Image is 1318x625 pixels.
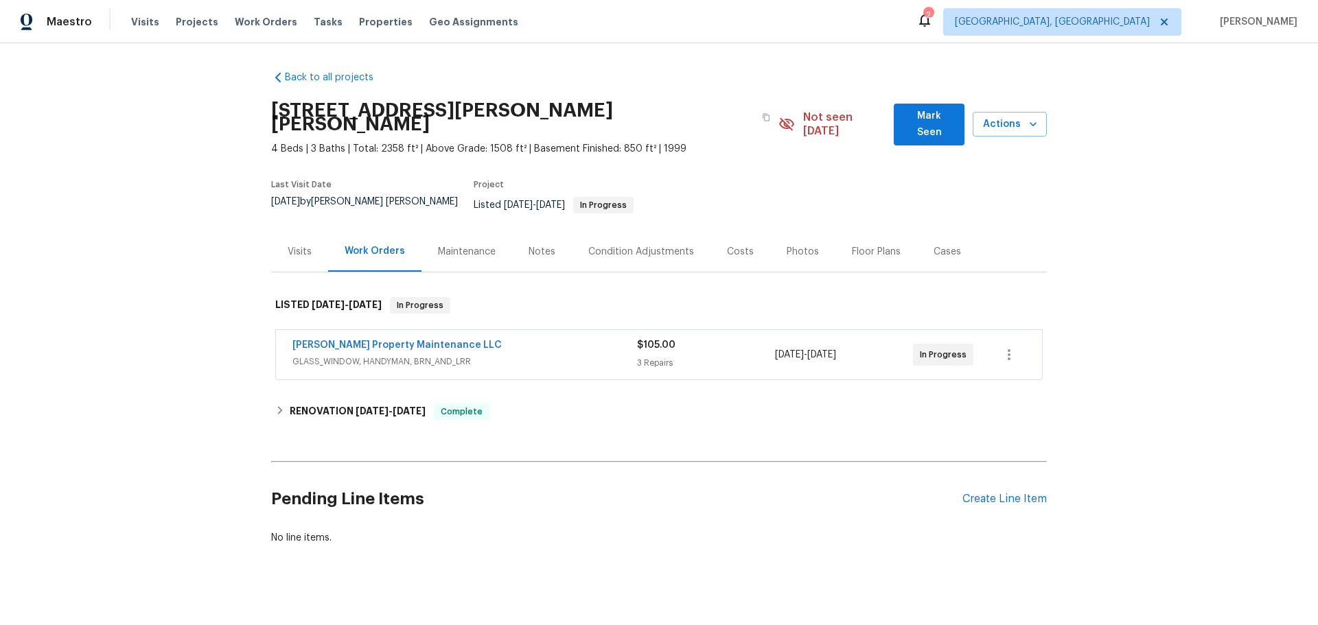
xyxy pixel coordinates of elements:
[359,15,413,29] span: Properties
[637,340,675,350] span: $105.00
[1214,15,1297,29] span: [PERSON_NAME]
[235,15,297,29] span: Work Orders
[955,15,1150,29] span: [GEOGRAPHIC_DATA], [GEOGRAPHIC_DATA]
[807,350,836,359] span: [DATE]
[536,200,565,210] span: [DATE]
[934,245,961,259] div: Cases
[504,200,533,210] span: [DATE]
[894,104,964,145] button: Mark Seen
[474,200,634,210] span: Listed
[393,406,426,416] span: [DATE]
[429,15,518,29] span: Geo Assignments
[271,104,754,131] h2: [STREET_ADDRESS][PERSON_NAME][PERSON_NAME]
[312,300,345,309] span: [DATE]
[529,245,555,259] div: Notes
[176,15,218,29] span: Projects
[271,283,1047,327] div: LISTED [DATE]-[DATE]In Progress
[356,406,426,416] span: -
[271,197,300,207] span: [DATE]
[504,200,565,210] span: -
[435,405,488,418] span: Complete
[349,300,382,309] span: [DATE]
[474,180,504,189] span: Project
[275,297,382,314] h6: LISTED
[314,17,343,27] span: Tasks
[292,340,502,350] a: [PERSON_NAME] Property Maintenance LLC
[271,197,474,223] div: by [PERSON_NAME] [PERSON_NAME]
[271,395,1047,428] div: RENOVATION [DATE]-[DATE]Complete
[391,298,449,312] span: In Progress
[775,350,804,359] span: [DATE]
[727,245,754,259] div: Costs
[775,348,836,362] span: -
[637,356,775,370] div: 3 Repairs
[575,201,632,209] span: In Progress
[754,105,778,130] button: Copy Address
[271,71,403,84] a: Back to all projects
[962,493,1047,506] div: Create Line Item
[787,245,819,259] div: Photos
[345,244,405,258] div: Work Orders
[290,403,426,420] h6: RENOVATION
[803,110,886,138] span: Not seen [DATE]
[131,15,159,29] span: Visits
[47,15,92,29] span: Maestro
[288,245,312,259] div: Visits
[852,245,901,259] div: Floor Plans
[292,355,637,368] span: GLASS_WINDOW, HANDYMAN, BRN_AND_LRR
[271,531,1047,545] div: No line items.
[984,116,1036,133] span: Actions
[271,467,962,531] h2: Pending Line Items
[923,8,933,22] div: 2
[588,245,694,259] div: Condition Adjustments
[271,180,332,189] span: Last Visit Date
[356,406,389,416] span: [DATE]
[920,348,972,362] span: In Progress
[438,245,496,259] div: Maintenance
[271,142,778,156] span: 4 Beds | 3 Baths | Total: 2358 ft² | Above Grade: 1508 ft² | Basement Finished: 850 ft² | 1999
[905,108,953,141] span: Mark Seen
[973,112,1047,137] button: Actions
[312,300,382,309] span: -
